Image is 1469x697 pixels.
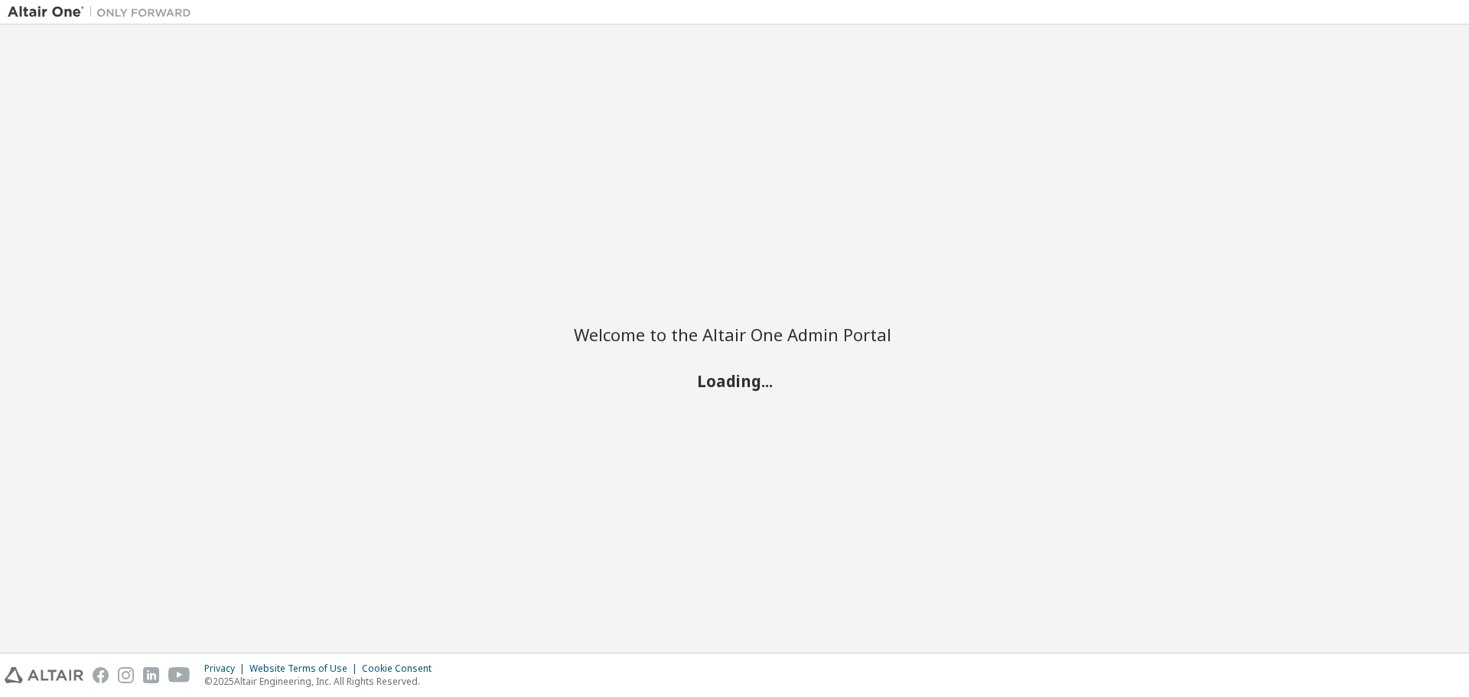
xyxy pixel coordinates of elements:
[5,667,83,683] img: altair_logo.svg
[143,667,159,683] img: linkedin.svg
[8,5,199,20] img: Altair One
[93,667,109,683] img: facebook.svg
[118,667,134,683] img: instagram.svg
[204,663,249,675] div: Privacy
[574,370,895,390] h2: Loading...
[204,675,441,688] p: © 2025 Altair Engineering, Inc. All Rights Reserved.
[362,663,441,675] div: Cookie Consent
[574,324,895,345] h2: Welcome to the Altair One Admin Portal
[249,663,362,675] div: Website Terms of Use
[168,667,191,683] img: youtube.svg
